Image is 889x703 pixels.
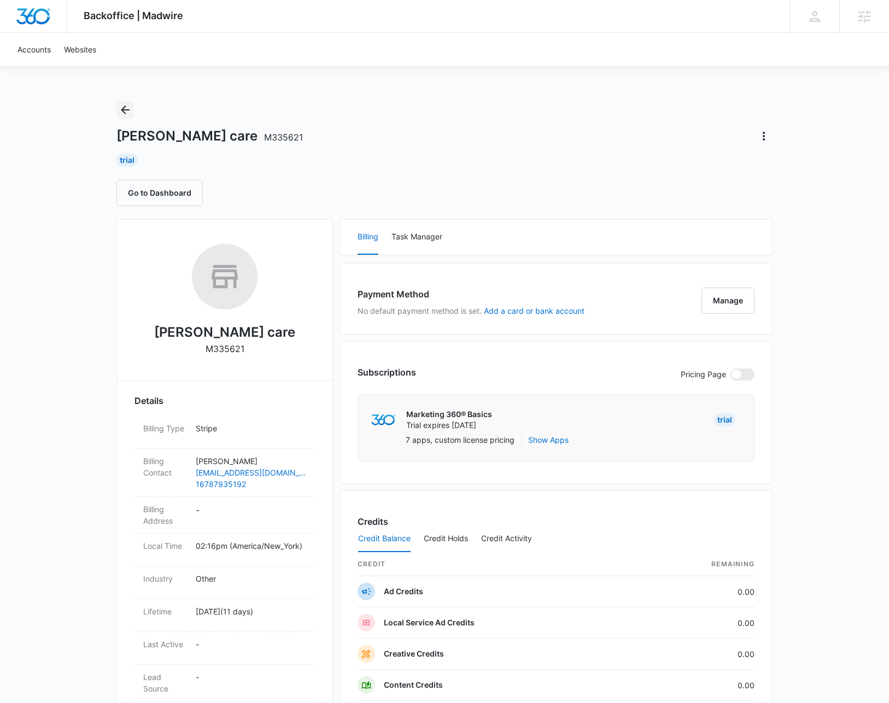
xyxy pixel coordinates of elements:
th: Remaining [639,553,755,576]
p: No default payment method is set. [358,305,584,317]
p: 02:16pm ( America/New_York ) [196,540,306,552]
img: marketing360Logo [371,414,395,426]
h2: [PERSON_NAME] care [154,323,295,342]
dt: Billing Contact [143,455,187,478]
button: Manage [701,288,755,314]
a: Websites [57,33,103,66]
td: 0.00 [639,576,755,607]
button: Add a card or bank account [484,307,584,315]
dt: Lifetime [143,606,187,617]
p: [DATE] ( 11 days ) [196,606,306,617]
div: Billing TypeStripe [134,416,315,449]
button: Billing [358,220,378,255]
div: Lead Source- [134,665,315,701]
p: M335621 [206,342,244,355]
dt: Industry [143,573,187,584]
a: Accounts [11,33,57,66]
td: 0.00 [639,670,755,701]
a: 16787935192 [196,478,306,490]
div: Trial [714,413,735,426]
div: Lifetime[DATE](11 days) [134,599,315,632]
h3: Subscriptions [358,366,416,379]
p: Other [196,573,306,584]
p: Creative Credits [384,648,444,659]
dt: Lead Source [143,671,187,694]
th: credit [358,553,639,576]
button: Back [116,101,134,119]
div: Last Active- [134,632,315,665]
div: Billing Address- [134,497,315,534]
p: Trial expires [DATE] [406,420,492,431]
button: Credit Activity [481,526,532,552]
p: Ad Credits [384,586,423,597]
dt: Billing Address [143,503,187,526]
p: [PERSON_NAME] [196,455,306,467]
h1: [PERSON_NAME] care [116,128,303,144]
td: 0.00 [639,607,755,638]
td: 0.00 [639,638,755,670]
dt: Last Active [143,638,187,650]
dd: - [196,503,306,526]
p: Pricing Page [681,368,726,380]
span: Details [134,394,163,407]
button: Go to Dashboard [116,180,203,206]
h3: Credits [358,515,388,528]
span: M335621 [264,132,303,143]
button: Task Manager [391,220,442,255]
div: Billing Contact[PERSON_NAME][EMAIL_ADDRESS][DOMAIN_NAME]16787935192 [134,449,315,497]
a: [EMAIL_ADDRESS][DOMAIN_NAME] [196,467,306,478]
button: Credit Holds [424,526,468,552]
p: Content Credits [384,679,443,690]
button: Credit Balance [358,526,411,552]
button: Actions [755,127,773,145]
h3: Payment Method [358,288,584,301]
p: - [196,638,306,650]
span: Backoffice | Madwire [84,10,183,21]
div: Trial [116,154,138,167]
p: Local Service Ad Credits [384,617,475,628]
div: IndustryOther [134,566,315,599]
dt: Billing Type [143,423,187,434]
button: Show Apps [528,434,569,446]
dt: Local Time [143,540,187,552]
p: Marketing 360® Basics [406,409,492,420]
div: Local Time02:16pm (America/New_York) [134,534,315,566]
p: - [196,671,306,683]
p: Stripe [196,423,306,434]
p: 7 apps, custom license pricing [406,434,514,446]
